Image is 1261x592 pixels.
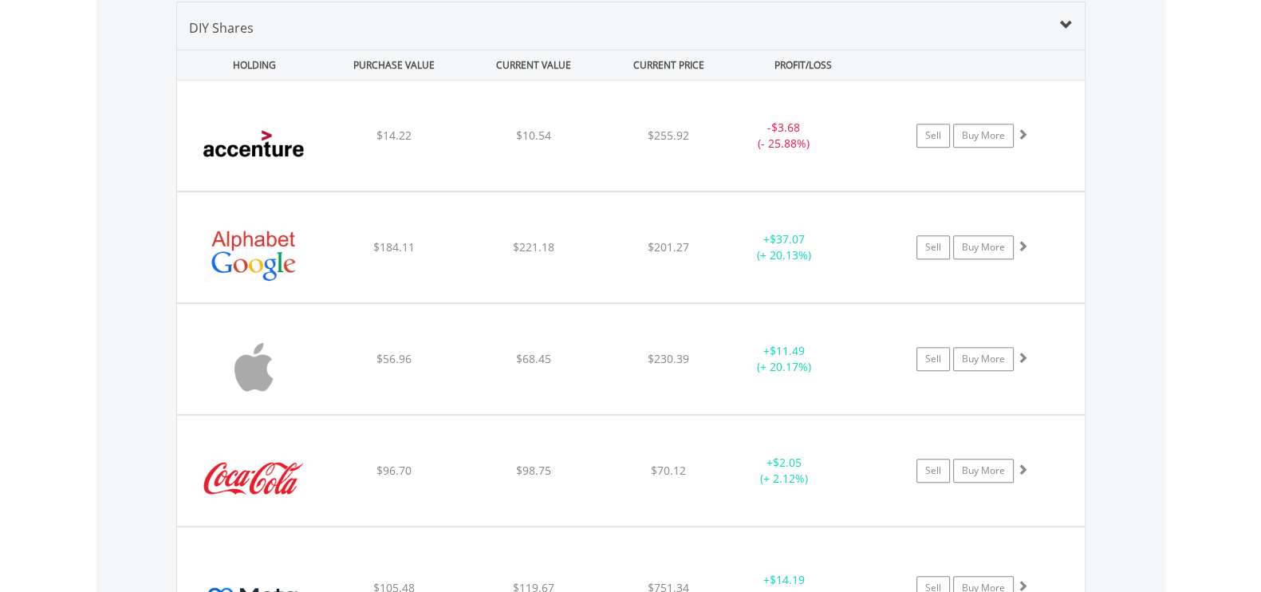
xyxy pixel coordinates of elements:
[516,128,551,143] span: $10.54
[376,351,411,366] span: $56.96
[376,128,411,143] span: $14.22
[953,235,1014,259] a: Buy More
[185,101,322,187] img: EQU.US.ACN.png
[735,50,872,80] div: PROFIT/LOSS
[771,120,800,135] span: $3.68
[516,351,551,366] span: $68.45
[189,19,254,37] span: DIY Shares
[770,572,805,587] span: $14.19
[953,124,1014,148] a: Buy More
[648,128,689,143] span: $255.92
[724,455,845,487] div: + (+ 2.12%)
[372,239,414,255] span: $184.11
[466,50,602,80] div: CURRENT VALUE
[724,231,845,263] div: + (+ 20.13%)
[178,50,323,80] div: HOLDING
[185,324,322,410] img: EQU.US.AAPL.png
[605,50,731,80] div: CURRENT PRICE
[916,459,950,483] a: Sell
[773,455,802,470] span: $2.05
[916,124,950,148] a: Sell
[770,231,805,247] span: $37.07
[953,459,1014,483] a: Buy More
[770,343,805,358] span: $11.49
[326,50,463,80] div: PURCHASE VALUE
[648,351,689,366] span: $230.39
[916,347,950,371] a: Sell
[516,463,551,478] span: $98.75
[916,235,950,259] a: Sell
[724,343,845,375] div: + (+ 20.17%)
[185,212,322,298] img: EQU.US.GOOGL.png
[953,347,1014,371] a: Buy More
[724,120,845,152] div: - (- 25.88%)
[651,463,686,478] span: $70.12
[513,239,554,255] span: $221.18
[185,436,322,522] img: EQU.US.KO.png
[376,463,411,478] span: $96.70
[648,239,689,255] span: $201.27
